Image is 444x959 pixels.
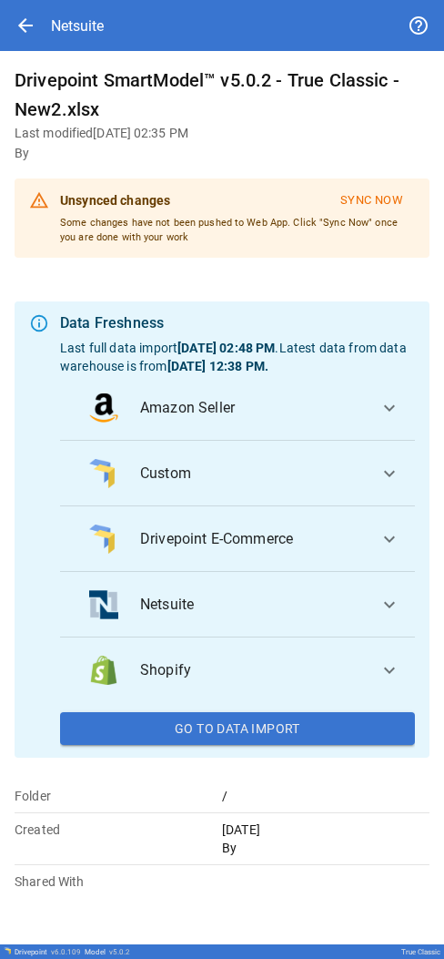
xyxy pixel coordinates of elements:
[378,528,400,550] span: expand_more
[378,594,400,616] span: expand_more
[140,463,364,485] span: Custom
[15,124,429,144] h6: Last modified [DATE] 02:35 PM
[60,712,415,745] button: Go To Data Import
[15,821,222,839] p: Created
[140,659,364,681] span: Shopify
[222,821,429,839] p: [DATE]
[89,393,118,423] img: data_logo
[60,638,415,703] button: data_logoShopify
[51,17,104,35] div: Netsuite
[89,525,115,554] img: data_logo
[15,66,429,124] h6: Drivepoint SmartModel™ v5.0.2 - True Classic - New2.xlsx
[85,948,130,956] div: Model
[140,528,364,550] span: Drivepoint E-Commerce
[378,463,400,485] span: expand_more
[167,359,268,373] b: [DATE] 12:38 PM .
[60,312,415,334] div: Data Freshness
[109,948,130,956] span: v 5.0.2
[89,656,118,685] img: data_logo
[140,397,364,419] span: Amazon Seller
[60,441,415,506] button: data_logoCustom
[378,659,400,681] span: expand_more
[15,948,81,956] div: Drivepoint
[89,459,115,488] img: data_logo
[140,594,364,616] span: Netsuite
[60,216,415,244] p: Some changes have not been pushed to Web App. Click "Sync Now" once you are done with your work
[51,948,81,956] span: v 6.0.109
[401,948,440,956] div: True Classic
[15,144,429,164] h6: By
[222,787,429,805] p: /
[60,339,415,375] p: Last full data import . Latest data from data warehouse is from
[177,341,275,355] b: [DATE] 02:48 PM
[60,375,415,441] button: data_logoAmazon Seller
[378,397,400,419] span: expand_more
[60,572,415,638] button: data_logoNetsuite
[15,787,222,805] p: Folder
[15,15,36,36] span: arrow_back
[15,872,222,891] p: Shared With
[60,193,170,208] b: Unsynced changes
[4,947,11,954] img: Drivepoint
[89,590,118,619] img: data_logo
[60,506,415,572] button: data_logoDrivepoint E-Commerce
[328,186,415,216] button: Sync Now
[222,839,429,857] p: By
